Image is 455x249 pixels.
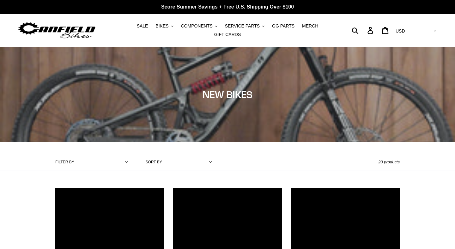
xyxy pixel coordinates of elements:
a: MERCH [299,22,321,30]
a: GIFT CARDS [211,30,244,39]
span: MERCH [302,23,318,29]
span: NEW BIKES [203,89,252,100]
label: Filter by [55,159,74,165]
button: SERVICE PARTS [222,22,268,30]
span: COMPONENTS [181,23,212,29]
input: Search [355,23,371,37]
span: GIFT CARDS [214,32,241,37]
a: GG PARTS [269,22,298,30]
img: Canfield Bikes [17,21,96,40]
span: BIKES [155,23,168,29]
button: BIKES [152,22,176,30]
span: SALE [137,23,148,29]
button: COMPONENTS [178,22,220,30]
a: SALE [134,22,151,30]
label: Sort by [146,159,162,165]
span: GG PARTS [272,23,294,29]
span: 20 products [378,160,400,164]
span: SERVICE PARTS [225,23,260,29]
